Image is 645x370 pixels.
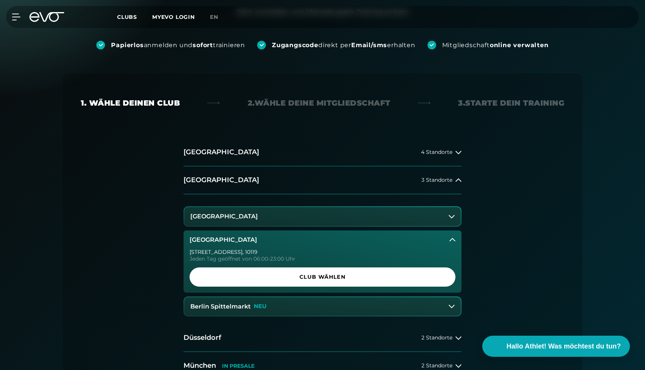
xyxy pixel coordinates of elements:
[184,324,461,352] button: Düsseldorf2 Standorte
[208,273,437,281] span: Club wählen
[184,297,461,316] button: Berlin SpittelmarktNEU
[193,41,213,49] strong: sofort
[272,41,318,49] strong: Zugangscode
[421,363,452,368] span: 2 Standorte
[190,249,455,255] div: [STREET_ADDRESS] , 10119
[421,335,452,341] span: 2 Standorte
[190,256,455,261] div: Jeden Tag geöffnet von 06:00-23:00 Uhr
[210,13,227,21] a: en
[111,41,144,49] strong: Papierlos
[351,41,387,49] strong: Email/sms
[184,138,461,166] button: [GEOGRAPHIC_DATA]4 Standorte
[117,13,152,20] a: Clubs
[190,303,251,310] h3: Berlin Spittelmarkt
[421,149,452,155] span: 4 Standorte
[184,207,461,226] button: [GEOGRAPHIC_DATA]
[248,98,390,108] div: 2. Wähle deine Mitgliedschaft
[184,166,461,194] button: [GEOGRAPHIC_DATA]3 Standorte
[210,14,218,20] span: en
[184,147,259,157] h2: [GEOGRAPHIC_DATA]
[272,41,415,49] div: direkt per erhalten
[490,41,549,49] strong: online verwalten
[421,177,452,183] span: 3 Standorte
[190,267,455,287] a: Club wählen
[482,336,630,357] button: Hallo Athlet! Was möchtest du tun?
[190,236,257,243] h3: [GEOGRAPHIC_DATA]
[111,41,245,49] div: anmelden und trainieren
[184,230,461,249] button: [GEOGRAPHIC_DATA]
[184,175,259,185] h2: [GEOGRAPHIC_DATA]
[184,333,221,342] h2: Düsseldorf
[81,98,180,108] div: 1. Wähle deinen Club
[442,41,549,49] div: Mitgliedschaft
[458,98,564,108] div: 3. Starte dein Training
[506,341,621,352] span: Hallo Athlet! Was möchtest du tun?
[152,14,195,20] a: MYEVO LOGIN
[254,303,267,310] p: NEU
[222,363,255,369] p: IN PRESALE
[190,213,258,220] h3: [GEOGRAPHIC_DATA]
[117,14,137,20] span: Clubs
